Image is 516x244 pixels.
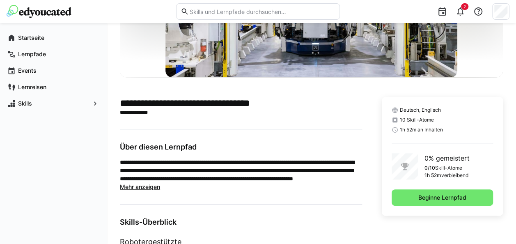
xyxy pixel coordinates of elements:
[189,8,335,15] input: Skills und Lernpfade durchsuchen…
[400,127,443,133] span: 1h 52m an Inhalten
[424,153,470,163] p: 0% gemeistert
[417,193,468,202] span: Beginne Lernpfad
[435,165,462,171] p: Skill-Atome
[441,172,468,179] p: verbleibend
[392,189,493,206] button: Beginne Lernpfad
[463,4,466,9] span: 2
[120,218,362,227] h3: Skills-Überblick
[120,183,160,190] span: Mehr anzeigen
[120,143,362,152] h3: Über diesen Lernpfad
[400,107,441,113] span: Deutsch, Englisch
[424,165,435,171] p: 0/10
[400,117,434,123] span: 10 Skill-Atome
[424,172,441,179] p: 1h 52m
